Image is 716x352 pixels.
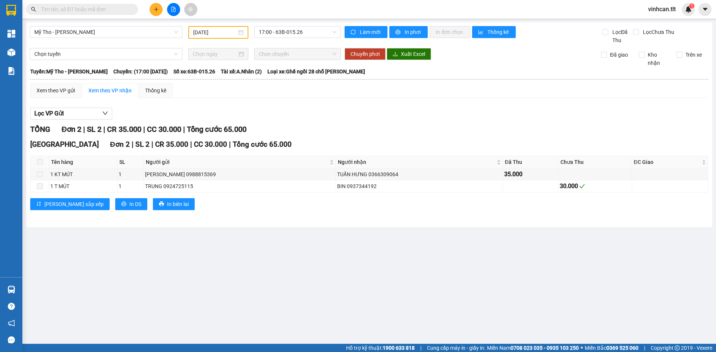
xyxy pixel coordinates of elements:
button: printerIn phơi [389,26,428,38]
span: | [103,125,105,134]
img: dashboard-icon [7,30,15,38]
span: Hỗ trợ kỹ thuật: [346,344,415,352]
th: SL [117,156,144,168]
th: Chưa Thu [559,156,632,168]
button: aim [184,3,197,16]
span: Xuất Excel [401,50,425,58]
div: 30.000 [560,181,630,191]
div: Thống kê [145,86,166,95]
strong: 0708 023 035 - 0935 103 250 [511,345,579,351]
sup: 1 [689,3,694,9]
span: sort-ascending [36,201,41,207]
span: | [190,140,192,149]
span: check [579,183,585,189]
span: message [8,336,15,343]
div: Xem theo VP nhận [88,86,132,95]
span: notification [8,320,15,327]
span: Miền Nam [487,344,579,352]
span: Lọc VP Gửi [34,109,64,118]
span: plus [154,7,159,12]
span: Người gửi [146,158,329,166]
strong: 1900 633 818 [383,345,415,351]
span: 17:00 - 63B-015.26 [259,26,336,38]
span: CR 35.000 [107,125,141,134]
button: Lọc VP Gửi [30,108,112,120]
span: | [143,125,145,134]
span: Chọn chuyến [259,48,336,60]
th: Tên hàng [49,156,117,168]
span: Lọc Đã Thu [609,28,632,44]
span: | [644,344,645,352]
div: 1 T MÚT [50,182,116,190]
img: warehouse-icon [7,48,15,56]
span: Số xe: 63B-015.26 [173,67,215,76]
span: ⚪️ [581,346,583,349]
input: 07/09/2022 [193,28,237,37]
span: | [132,140,134,149]
span: Tài xế: A.Nhân (2) [221,67,262,76]
button: plus [150,3,163,16]
span: bar-chart [478,29,484,35]
span: Loại xe: Ghế ngồi 28 chỗ [PERSON_NAME] [267,67,365,76]
div: 1 KT MÚT [50,170,116,178]
span: Mỹ Tho - Hồ Chí Minh [34,26,178,38]
button: caret-down [698,3,712,16]
span: Đơn 2 [110,140,130,149]
span: Đơn 2 [62,125,81,134]
span: Miền Bắc [585,344,638,352]
span: In biên lai [167,200,189,208]
span: question-circle [8,303,15,310]
div: [PERSON_NAME] 0988815369 [145,170,335,178]
span: printer [159,201,164,207]
span: copyright [675,345,680,351]
span: Đã giao [607,51,631,59]
span: caret-down [702,6,709,13]
button: Chuyển phơi [345,48,386,60]
span: SL 2 [135,140,150,149]
span: Làm mới [360,28,381,36]
button: file-add [167,3,180,16]
input: Tìm tên, số ĐT hoặc mã đơn [41,5,129,13]
span: Thống kê [487,28,510,36]
span: file-add [171,7,176,12]
span: In phơi [405,28,422,36]
span: In DS [129,200,141,208]
span: Tổng cước 65.000 [233,140,292,149]
button: syncLàm mới [345,26,387,38]
img: icon-new-feature [685,6,692,13]
span: Chọn tuyến [34,48,178,60]
span: CR 35.000 [155,140,188,149]
div: 35.000 [504,169,557,179]
button: printerIn biên lai [153,198,195,210]
span: Lọc Chưa Thu [640,28,675,36]
span: Trên xe [682,51,705,59]
button: downloadXuất Excel [387,48,431,60]
th: Đã Thu [503,156,559,168]
span: Kho nhận [645,51,671,67]
div: 1 [119,170,142,178]
span: Người nhận [338,158,495,166]
span: Cung cấp máy in - giấy in: [427,344,485,352]
span: | [83,125,85,134]
img: logo-vxr [6,5,16,16]
b: Tuyến: Mỹ Tho - [PERSON_NAME] [30,69,108,74]
span: download [393,51,398,57]
span: Chuyến: (17:00 [DATE]) [113,67,168,76]
img: warehouse-icon [7,286,15,294]
div: 1 [119,182,142,190]
strong: 0369 525 060 [606,345,638,351]
span: | [183,125,185,134]
button: In đơn chọn [430,26,470,38]
span: printer [121,201,126,207]
button: bar-chartThống kê [472,26,516,38]
div: BIN 0937344192 [337,182,501,190]
span: 1 [690,3,693,9]
span: [PERSON_NAME] sắp xếp [44,200,104,208]
span: CC 30.000 [147,125,181,134]
button: printerIn DS [115,198,147,210]
span: vinhcan.tlt [642,4,682,14]
input: Chọn ngày [193,50,237,58]
span: [GEOGRAPHIC_DATA] [30,140,99,149]
div: TUẤN HƯNG 0366309064 [337,170,501,178]
img: solution-icon [7,67,15,75]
